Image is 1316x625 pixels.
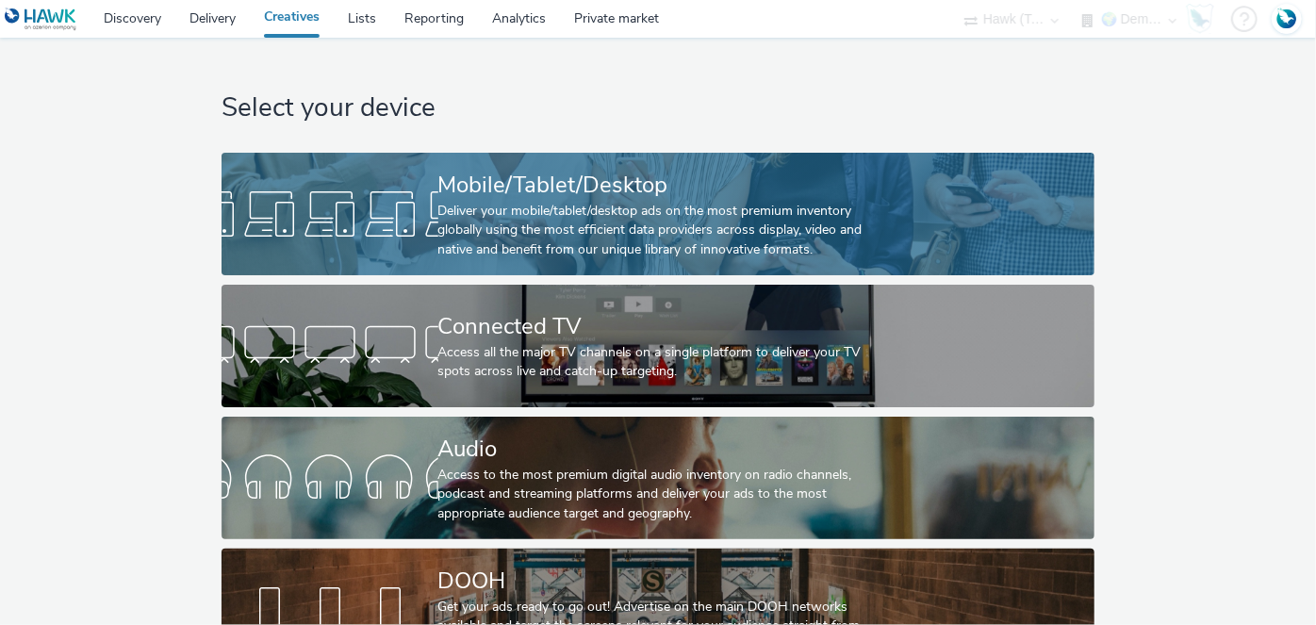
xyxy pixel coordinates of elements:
div: Deliver your mobile/tablet/desktop ads on the most premium inventory globally using the most effi... [438,202,871,259]
a: Mobile/Tablet/DesktopDeliver your mobile/tablet/desktop ads on the most premium inventory globall... [222,153,1094,275]
div: Audio [438,433,871,466]
div: Mobile/Tablet/Desktop [438,169,871,202]
a: Connected TVAccess all the major TV channels on a single platform to deliver your TV spots across... [222,285,1094,407]
h1: Select your device [222,90,1094,126]
div: DOOH [438,565,871,598]
img: Account FR [1273,5,1301,33]
div: Connected TV [438,310,871,343]
img: undefined Logo [5,8,77,31]
div: Access to the most premium digital audio inventory on radio channels, podcast and streaming platf... [438,466,871,523]
a: Hawk Academy [1186,4,1222,34]
div: Access all the major TV channels on a single platform to deliver your TV spots across live and ca... [438,343,871,382]
img: Hawk Academy [1186,4,1214,34]
a: AudioAccess to the most premium digital audio inventory on radio channels, podcast and streaming ... [222,417,1094,539]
